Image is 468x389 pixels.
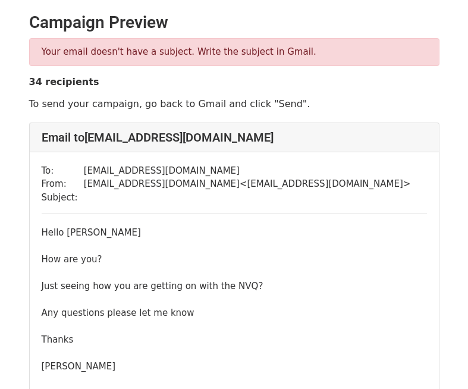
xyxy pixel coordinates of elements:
[42,177,84,191] td: From:
[42,164,84,178] td: To:
[29,98,439,110] p: To send your campaign, go back to Gmail and click "Send".
[29,12,439,33] h2: Campaign Preview
[42,191,84,205] td: Subject:
[42,253,427,266] div: How are you?
[42,46,427,58] p: Your email doesn't have a subject. Write the subject in Gmail.
[42,280,427,293] div: Just seeing how you are getting on with the NVQ?
[84,177,411,191] td: [EMAIL_ADDRESS][DOMAIN_NAME] < [EMAIL_ADDRESS][DOMAIN_NAME] >
[42,360,427,374] div: [PERSON_NAME]
[29,76,99,87] strong: 34 recipients
[84,164,411,178] td: [EMAIL_ADDRESS][DOMAIN_NAME]
[42,226,427,240] div: Hello [PERSON_NAME]
[42,306,427,320] div: Any questions please let me know
[42,333,427,347] div: Thanks
[42,130,427,145] h4: Email to [EMAIL_ADDRESS][DOMAIN_NAME]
